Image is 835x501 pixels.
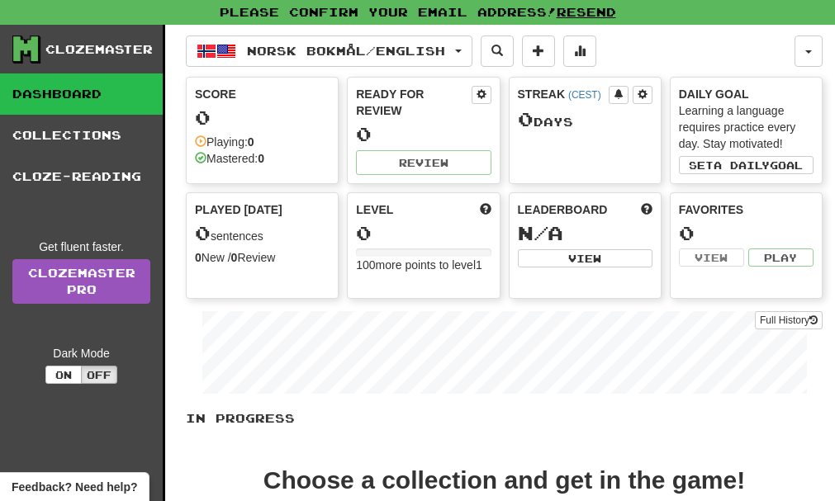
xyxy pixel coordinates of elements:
button: More stats [563,35,596,67]
span: Level [356,201,393,218]
span: N/A [518,221,563,244]
span: Score more points to level up [480,201,491,218]
span: a daily [714,159,770,171]
button: Norsk bokmål/English [186,35,472,67]
span: Open feedback widget [12,479,137,495]
button: Full History [755,311,823,329]
div: 0 [679,223,814,243]
div: Daily Goal [679,86,814,102]
button: Search sentences [481,35,514,67]
button: Off [81,366,117,384]
a: (CEST) [568,89,601,101]
strong: 0 [248,135,254,149]
div: Choose a collection and get in the game! [263,468,745,493]
strong: 0 [195,251,202,264]
div: 0 [356,124,491,144]
div: Clozemaster [45,41,153,58]
strong: 0 [231,251,238,264]
div: Learning a language requires practice every day. Stay motivated! [679,102,814,152]
span: Leaderboard [518,201,608,218]
p: In Progress [186,410,823,427]
div: Dark Mode [12,345,150,362]
button: On [45,366,82,384]
div: Ready for Review [356,86,471,119]
span: Played [DATE] [195,201,282,218]
div: Favorites [679,201,814,218]
div: New / Review [195,249,330,266]
div: Mastered: [195,150,264,167]
div: 100 more points to level 1 [356,257,491,273]
div: Day s [518,109,652,130]
strong: 0 [258,152,264,165]
div: Get fluent faster. [12,239,150,255]
div: Streak [518,86,609,102]
button: View [679,248,744,267]
div: Playing: [195,134,254,150]
button: Play [748,248,814,267]
div: Score [195,86,330,102]
a: ClozemasterPro [12,259,150,304]
span: 0 [518,107,534,130]
div: 0 [195,107,330,128]
div: 0 [356,223,491,243]
span: Norsk bokmål / English [247,44,445,58]
div: sentences [195,223,330,244]
button: Seta dailygoal [679,156,814,174]
button: Add sentence to collection [522,35,555,67]
span: This week in points, UTC [641,201,652,218]
button: Review [356,150,491,175]
span: 0 [195,221,211,244]
button: View [518,249,652,267]
a: Resend [557,5,616,19]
